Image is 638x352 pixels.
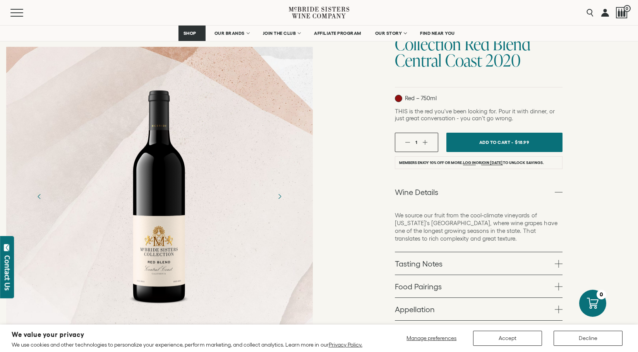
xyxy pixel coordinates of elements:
p: Red – 750ml [395,95,437,102]
a: SHOP [178,26,206,41]
button: Next [269,186,290,207]
a: Appellation [395,298,563,320]
p: We source our fruit from the cool-climate vineyards of [US_STATE]'s [GEOGRAPHIC_DATA], where wine... [395,212,563,243]
h1: [PERSON_NAME] Sisters Collection Red Blend Central Coast 2020 [395,20,563,68]
a: Wine Details [395,181,563,203]
span: AFFILIATE PROGRAM [314,31,361,36]
span: $18.99 [515,137,529,148]
a: AFFILIATE PROGRAM [309,26,366,41]
button: Accept [473,331,542,346]
button: Previous [29,186,50,207]
a: Tasting Notes [395,252,563,275]
a: JOIN THE CLUB [258,26,305,41]
div: Contact Us [3,255,11,290]
a: Food Pairings [395,275,563,297]
span: Add To Cart - [479,137,513,148]
span: JOIN THE CLUB [263,31,296,36]
a: Log in [463,161,476,165]
span: 0 [624,5,631,12]
button: Manage preferences [402,331,461,346]
button: Decline [554,331,623,346]
a: FIND NEAR YOU [415,26,460,41]
a: Privacy Policy. [329,342,362,348]
span: OUR BRANDS [214,31,245,36]
button: Add To Cart - $18.99 [446,133,563,152]
span: OUR STORY [375,31,402,36]
span: SHOP [184,31,197,36]
li: Members enjoy 10% off or more. or to unlock savings. [395,156,563,169]
a: join [DATE] [481,161,503,165]
a: OUR STORY [370,26,412,41]
span: Manage preferences [406,335,456,341]
h2: We value your privacy [12,331,362,338]
span: FIND NEAR YOU [420,31,455,36]
p: We use cookies and other technologies to personalize your experience, perform marketing, and coll... [12,341,362,348]
span: 1 [415,140,417,145]
a: OUR BRANDS [209,26,254,41]
div: 0 [597,290,606,299]
button: Mobile Menu Trigger [10,9,38,17]
span: THIS is the red you've been looking for. Pour it with dinner, or just great conversation - you ca... [395,108,555,121]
